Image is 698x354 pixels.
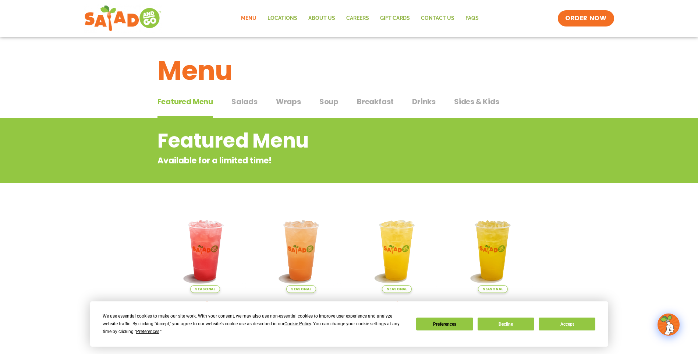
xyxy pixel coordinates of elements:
[450,208,535,293] img: Product photo for Mango Grove Lemonade
[319,96,339,107] span: Soup
[355,208,440,293] img: Product photo for Sunkissed Yuzu Lemonade
[286,285,316,293] span: Seasonal
[190,285,220,293] span: Seasonal
[163,208,248,293] img: Product photo for Blackberry Bramble Lemonade
[355,298,440,324] h2: Sunkissed [PERSON_NAME]
[375,10,415,27] a: GIFT CARDS
[303,10,341,27] a: About Us
[259,298,344,324] h2: Summer Stone Fruit Lemonade
[84,4,162,33] img: new-SAG-logo-768×292
[478,318,534,330] button: Decline
[357,96,394,107] span: Breakfast
[416,318,473,330] button: Preferences
[382,285,412,293] span: Seasonal
[231,96,258,107] span: Salads
[415,10,460,27] a: Contact Us
[157,155,482,167] p: Available for a limited time!
[478,285,508,293] span: Seasonal
[450,298,535,324] h2: Mango Grove Lemonade
[558,10,614,26] a: ORDER NOW
[157,93,541,118] div: Tabbed content
[460,10,484,27] a: FAQs
[259,208,344,293] img: Product photo for Summer Stone Fruit Lemonade
[136,329,159,334] span: Preferences
[90,301,608,347] div: Cookie Consent Prompt
[157,126,482,156] h2: Featured Menu
[157,51,541,91] h1: Menu
[103,312,407,336] div: We use essential cookies to make our site work. With your consent, we may also use non-essential ...
[454,96,499,107] span: Sides & Kids
[212,340,234,349] span: Details
[163,298,248,337] h2: Blackberry [PERSON_NAME] Lemonade
[157,96,213,107] span: Featured Menu
[235,10,262,27] a: Menu
[235,10,484,27] nav: Menu
[341,10,375,27] a: Careers
[658,314,679,335] img: wpChatIcon
[276,96,301,107] span: Wraps
[412,96,436,107] span: Drinks
[565,14,606,23] span: ORDER NOW
[539,318,595,330] button: Accept
[284,321,311,326] span: Cookie Policy
[262,10,303,27] a: Locations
